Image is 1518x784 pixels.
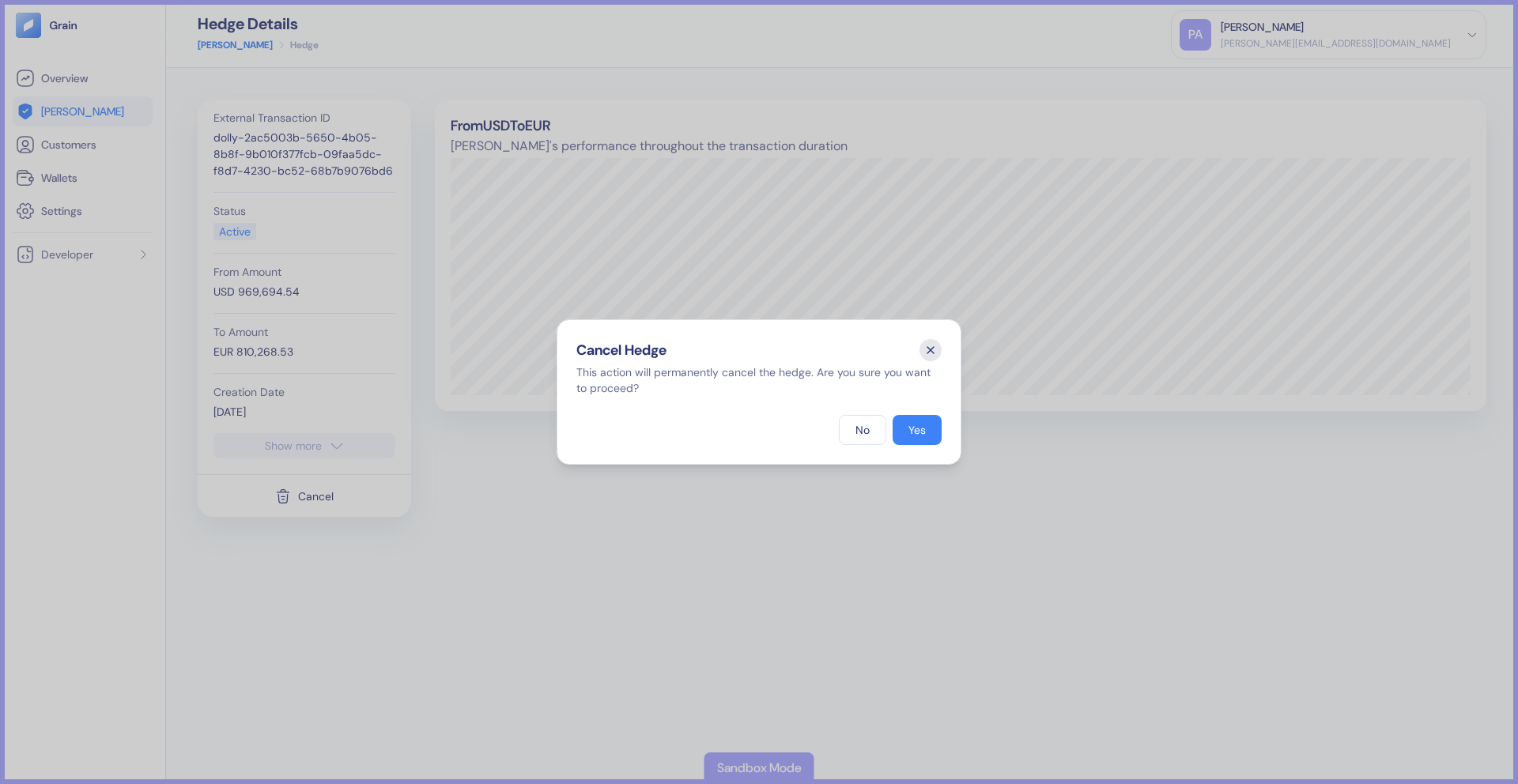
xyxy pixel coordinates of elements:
div: Yes [908,424,926,435]
div: This action will permanently cancel the hedge. Are you sure you want to proceed? [576,364,942,396]
button: No [839,415,886,445]
button: Yes [893,415,942,445]
div: Cancel Hedge [576,339,942,361]
div: No [855,424,870,435]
